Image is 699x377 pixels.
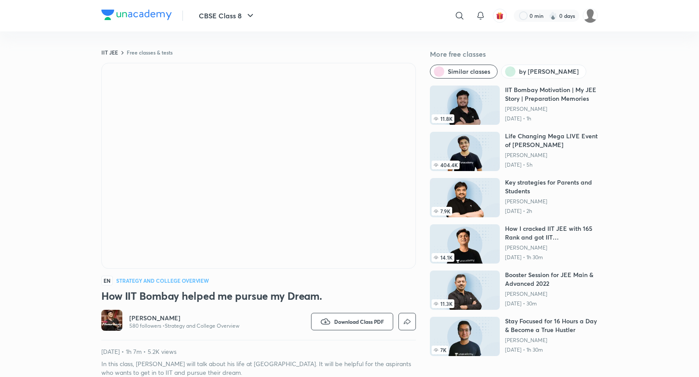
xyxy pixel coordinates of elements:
a: [PERSON_NAME] [505,198,598,205]
p: [DATE] • 5h [505,161,598,168]
span: 11.3K [432,299,454,308]
a: [PERSON_NAME] [129,314,239,322]
span: EN [101,276,113,285]
img: streak [549,11,557,20]
h6: Key strategies for Parents and Students [505,178,598,195]
h6: IIT Bombay Motivation | My JEE Story | Preparation Memories [505,86,598,103]
span: 404.4K [432,161,460,169]
iframe: Class [102,63,415,268]
span: 7.9K [432,207,452,216]
img: avatar [496,12,504,20]
img: Company Logo [101,10,172,20]
h6: Life Changing Mega LIVE Event of [PERSON_NAME] [505,132,598,149]
p: [DATE] • 30m [505,300,598,307]
h6: How I cracked IIT JEE with 165 Rank and got IIT [GEOGRAPHIC_DATA] [505,224,598,242]
p: [DATE] • 1h 30m [505,346,598,353]
h3: How IIT Bombay helped me pursue my Dream. [101,289,416,303]
p: [DATE] • 1h 7m • 5.2K views [101,347,416,356]
p: [DATE] • 1h [505,115,598,122]
span: Similar classes [448,67,490,76]
a: [PERSON_NAME] [505,291,598,298]
h6: Booster Session for JEE Main & Advanced 2022 [505,271,598,288]
p: 580 followers • Strategy and College Overview [129,322,239,329]
a: [PERSON_NAME] [505,244,598,251]
span: 7K [432,346,448,354]
h6: Stay Focused for 16 Hours a Day & Become a True Hustler [505,317,598,334]
span: 11.8K [432,114,454,123]
button: avatar [493,9,507,23]
button: Download Class PDF [311,313,393,330]
a: Company Logo [101,10,172,22]
button: CBSE Class 8 [194,7,261,24]
span: by Vipul Goyal [519,67,579,76]
a: [PERSON_NAME] [505,106,598,113]
button: by Vipul Goyal [501,65,586,79]
a: [PERSON_NAME] [505,337,598,344]
p: [DATE] • 1h 30m [505,254,598,261]
a: Avatar [101,310,122,333]
button: Similar classes [430,65,498,79]
img: Aakanksha Jha [583,8,598,23]
a: IIT JEE [101,49,118,56]
img: Avatar [101,310,122,331]
span: 14.1K [432,253,454,262]
a: [PERSON_NAME] [505,152,598,159]
p: In this class, [PERSON_NAME] will talk about his life at [GEOGRAPHIC_DATA]. It will be helpful fo... [101,360,416,377]
p: [DATE] • 2h [505,208,598,215]
a: Free classes & tests [127,49,173,56]
span: Download Class PDF [334,318,384,325]
h4: Strategy and College Overview [116,278,209,283]
h5: More free classes [430,49,598,59]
